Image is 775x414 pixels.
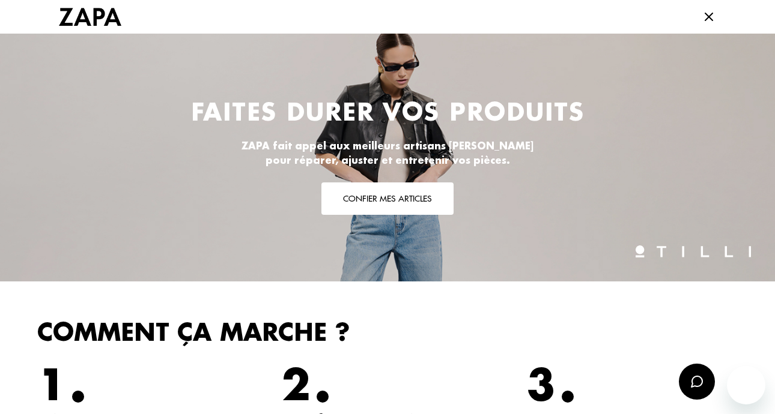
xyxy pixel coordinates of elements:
[321,182,454,215] button: Confier mes articles
[636,245,751,257] img: Logo Tilli
[527,365,556,407] p: 3
[37,320,738,346] h2: Comment ça marche ?
[191,101,585,125] h1: Faites durer vos produits
[37,365,66,407] p: 1
[242,139,533,168] p: ZAPA fait appel aux meilleurs artisans [PERSON_NAME] pour réparer, ajuster et entretenir vos pièces.
[282,365,311,407] p: 2
[59,8,121,26] img: Logo Zapa by Tilli
[727,366,765,404] iframe: Bouton de lancement de la fenêtre de messagerie, conversation en cours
